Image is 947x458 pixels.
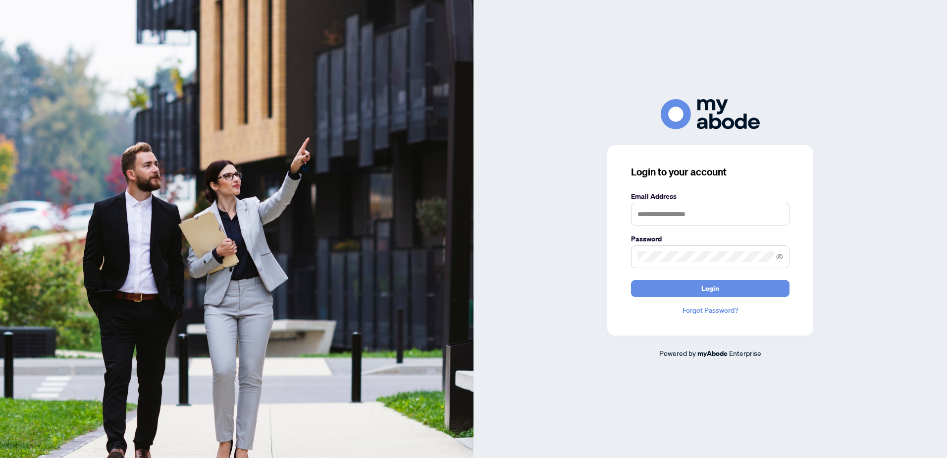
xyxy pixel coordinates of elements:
span: Login [701,281,719,296]
span: eye-invisible [776,253,783,260]
span: Powered by [659,348,696,357]
label: Email Address [631,191,789,202]
h3: Login to your account [631,165,789,179]
img: ma-logo [661,99,760,129]
button: Login [631,280,789,297]
a: Forgot Password? [631,305,789,316]
label: Password [631,233,789,244]
span: Enterprise [729,348,761,357]
a: myAbode [697,348,728,359]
